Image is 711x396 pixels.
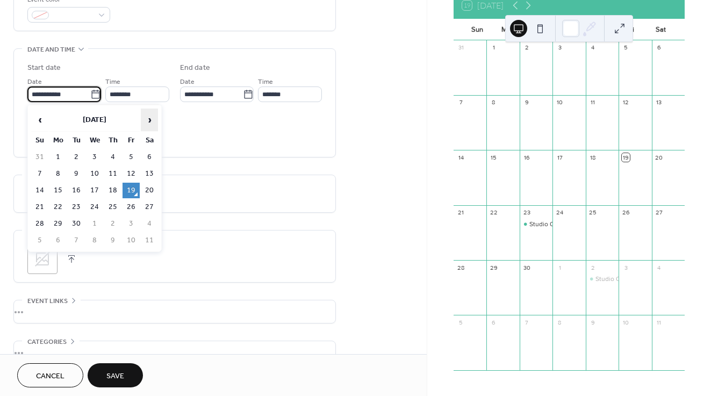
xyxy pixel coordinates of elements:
[86,216,103,232] td: 1
[457,263,465,271] div: 28
[49,109,140,132] th: [DATE]
[105,76,120,88] span: Time
[457,318,465,326] div: 5
[523,153,531,161] div: 16
[589,44,597,52] div: 4
[622,318,630,326] div: 10
[141,166,158,182] td: 13
[490,208,498,217] div: 22
[520,220,552,229] div: Studio Closed--No Classes
[68,216,85,232] td: 30
[490,44,498,52] div: 1
[31,166,48,182] td: 7
[104,183,121,198] td: 18
[86,149,103,165] td: 3
[589,208,597,217] div: 25
[622,153,630,161] div: 19
[27,44,75,55] span: Date and time
[490,318,498,326] div: 6
[556,208,564,217] div: 24
[457,208,465,217] div: 21
[655,208,663,217] div: 27
[31,149,48,165] td: 31
[589,98,597,106] div: 11
[655,318,663,326] div: 11
[68,199,85,215] td: 23
[622,263,630,271] div: 3
[14,341,335,364] div: •••
[589,318,597,326] div: 9
[104,199,121,215] td: 25
[68,233,85,248] td: 7
[27,244,58,274] div: ;
[141,233,158,248] td: 11
[556,263,564,271] div: 1
[523,318,531,326] div: 7
[523,44,531,52] div: 2
[622,208,630,217] div: 26
[68,166,85,182] td: 9
[31,216,48,232] td: 28
[141,133,158,148] th: Sa
[49,166,67,182] td: 8
[457,98,465,106] div: 7
[493,19,523,40] div: Mon
[141,149,158,165] td: 6
[49,216,67,232] td: 29
[645,19,676,40] div: Sat
[490,263,498,271] div: 29
[141,109,157,131] span: ›
[457,44,465,52] div: 31
[141,199,158,215] td: 27
[490,98,498,106] div: 8
[27,336,67,348] span: Categories
[32,109,48,131] span: ‹
[123,183,140,198] td: 19
[123,216,140,232] td: 3
[49,149,67,165] td: 1
[523,98,531,106] div: 9
[49,233,67,248] td: 6
[258,76,273,88] span: Time
[104,233,121,248] td: 9
[36,371,64,382] span: Cancel
[556,153,564,161] div: 17
[31,183,48,198] td: 14
[556,318,564,326] div: 8
[17,363,83,387] button: Cancel
[68,183,85,198] td: 16
[27,62,61,74] div: Start date
[49,199,67,215] td: 22
[523,263,531,271] div: 30
[31,233,48,248] td: 5
[31,133,48,148] th: Su
[141,216,158,232] td: 4
[622,44,630,52] div: 5
[104,133,121,148] th: Th
[86,166,103,182] td: 10
[529,220,608,229] div: Studio Closed--No Classes
[68,133,85,148] th: Tu
[589,153,597,161] div: 18
[86,183,103,198] td: 17
[123,233,140,248] td: 10
[14,300,335,323] div: •••
[655,98,663,106] div: 13
[556,98,564,106] div: 10
[88,363,143,387] button: Save
[622,98,630,106] div: 12
[123,133,140,148] th: Fr
[655,44,663,52] div: 6
[655,153,663,161] div: 20
[86,233,103,248] td: 8
[104,166,121,182] td: 11
[180,62,210,74] div: End date
[655,263,663,271] div: 4
[49,133,67,148] th: Mo
[27,76,42,88] span: Date
[595,275,674,284] div: Studio Closed--No Classes
[523,208,531,217] div: 23
[123,166,140,182] td: 12
[68,149,85,165] td: 2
